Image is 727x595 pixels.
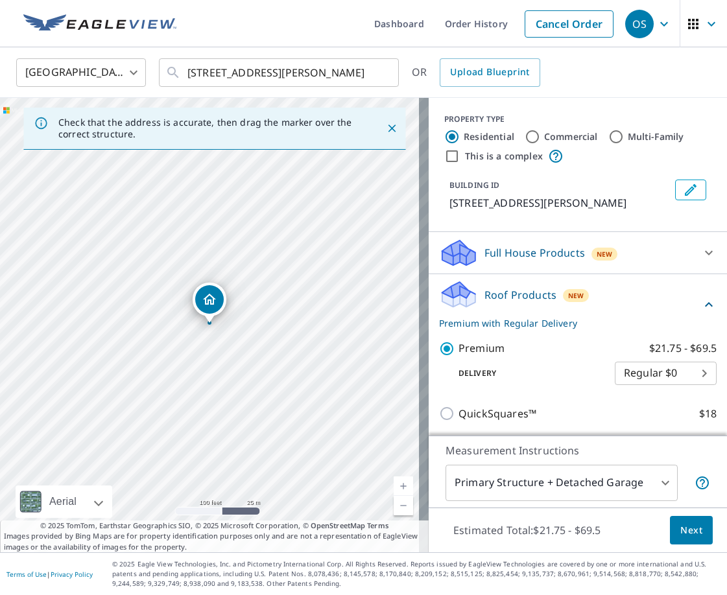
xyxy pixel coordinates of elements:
div: Primary Structure + Detached Garage [446,465,678,501]
a: Current Level 18, Zoom Out [394,496,413,515]
p: Measurement Instructions [446,443,710,458]
p: © 2025 Eagle View Technologies, Inc. and Pictometry International Corp. All Rights Reserved. Repo... [112,559,721,589]
p: QuickSquares™ [459,406,536,422]
p: Full House Products [484,245,585,261]
label: This is a complex [465,150,543,163]
p: Premium with Regular Delivery [439,316,701,330]
img: EV Logo [23,14,176,34]
a: Terms [367,520,388,530]
p: [STREET_ADDRESS][PERSON_NAME] [449,195,670,211]
span: Upload Blueprint [450,64,529,80]
input: Search by address or latitude-longitude [187,54,372,91]
label: Commercial [544,130,598,143]
div: Dropped pin, building 1, Residential property, 21008 King Hezekiah Way Bend, OR 97702 [193,283,226,323]
div: PROPERTY TYPE [444,113,711,125]
p: Premium [459,340,505,356]
span: Next [680,522,702,539]
a: Cancel Order [525,10,614,38]
button: Close [383,120,400,137]
span: New [568,290,584,301]
div: OR [412,58,540,87]
p: BUILDING ID [449,180,499,191]
span: Your report will include the primary structure and a detached garage if one exists. [695,475,710,491]
div: Regular $0 [615,355,717,391]
div: Aerial [45,485,80,518]
a: Current Level 18, Zoom In [394,476,413,496]
p: Roof Products [484,287,556,303]
button: Next [670,516,713,545]
button: Edit building 1 [675,180,706,200]
p: | [6,570,93,578]
p: $21.75 - $69.5 [649,340,717,356]
p: Delivery [439,367,615,379]
label: Residential [464,130,514,143]
div: Roof ProductsNewPremium with Regular Delivery [439,279,717,330]
p: Check that the address is accurate, then drag the marker over the correct structure. [58,117,363,140]
span: © 2025 TomTom, Earthstar Geographics SIO, © 2025 Microsoft Corporation, © [40,520,388,531]
span: New [597,249,613,259]
a: Privacy Policy [51,570,93,579]
div: [GEOGRAPHIC_DATA] [16,54,146,91]
a: Upload Blueprint [440,58,540,87]
p: $18 [699,406,717,422]
a: OpenStreetMap [311,520,365,530]
div: Full House ProductsNew [439,237,717,268]
div: Aerial [16,485,112,518]
div: OS [625,10,654,38]
p: Estimated Total: $21.75 - $69.5 [443,516,612,544]
label: Multi-Family [628,130,684,143]
a: Terms of Use [6,570,47,579]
